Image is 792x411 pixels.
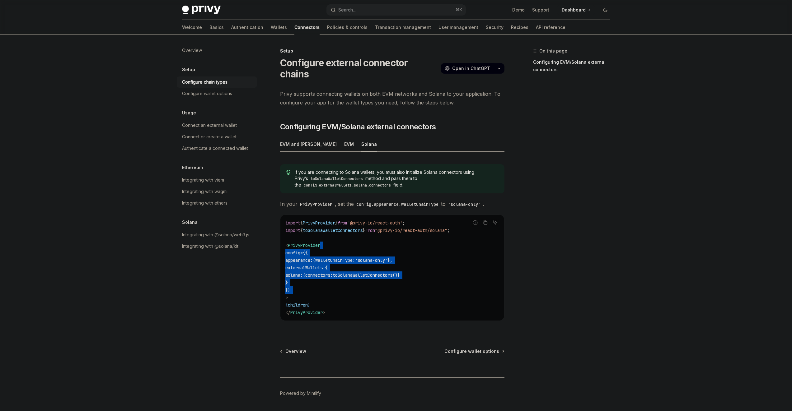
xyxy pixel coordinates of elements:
span: </ [285,310,290,315]
a: Overview [281,348,306,354]
span: Open in ChatGPT [452,65,490,72]
span: > [323,310,325,315]
span: } [363,228,365,233]
span: } [285,280,288,285]
svg: Tip [286,170,291,175]
span: "@privy-io/react-auth/solana" [375,228,447,233]
a: Basics [209,20,224,35]
span: solana: [285,272,303,278]
a: Integrating with viem [177,174,257,186]
span: Configuring EVM/Solana external connectors [280,122,436,132]
span: In your , set the to . [280,200,504,208]
span: } [308,302,310,308]
a: Connectors [294,20,320,35]
div: Integrating with @solana/web3.js [182,231,249,238]
span: { [305,250,308,256]
span: '@privy-io/react-auth' [348,220,402,226]
a: Powered by Mintlify [280,390,321,396]
div: Integrating with @solana/kit [182,242,238,250]
span: config [285,250,300,256]
code: config.externalWallets.solana.connectors [301,182,393,188]
span: } [335,220,338,226]
a: User management [438,20,478,35]
a: Configure wallet options [177,88,257,99]
span: } [288,287,290,293]
div: Search... [338,6,356,14]
span: } [285,287,288,293]
span: }, [387,257,392,263]
a: Wallets [271,20,287,35]
div: Overview [182,47,202,54]
a: Welcome [182,20,202,35]
button: Open search [326,4,466,16]
span: { [303,250,305,256]
span: from [338,220,348,226]
span: Dashboard [562,7,586,13]
div: Connect an external wallet [182,122,237,129]
span: appearance: [285,257,313,263]
div: Integrating with ethers [182,199,227,207]
span: ; [402,220,405,226]
a: Transaction management [375,20,431,35]
span: { [300,220,303,226]
span: PrivyProvider [303,220,335,226]
a: Integrating with ethers [177,197,257,209]
a: Support [532,7,549,13]
img: dark logo [182,6,221,14]
a: Authentication [231,20,263,35]
div: Configure chain types [182,78,227,86]
button: Ask AI [491,219,499,227]
a: Policies & controls [327,20,368,35]
code: PrivyProvider [298,201,335,208]
div: Authenticate a connected wallet [182,145,248,152]
div: Connect or create a wallet [182,133,237,141]
span: On this page [539,47,567,55]
span: toSolanaWalletConnectors [333,272,392,278]
div: Configure wallet options [182,90,232,97]
span: PrivyProvider [288,242,320,248]
a: Integrating with @solana/kit [177,241,257,252]
span: Overview [285,348,306,354]
div: EVM and [PERSON_NAME] [280,137,337,151]
span: > [285,295,288,300]
div: Integrating with wagmi [182,188,227,195]
span: ⌘ K [456,7,462,12]
div: Setup [280,48,504,54]
h5: Solana [182,219,198,226]
span: = [300,250,303,256]
span: from [365,228,375,233]
a: Integrating with @solana/web3.js [177,229,257,240]
a: Overview [177,45,257,56]
button: Report incorrect code [471,219,479,227]
code: config.appearance.walletChainType [354,201,441,208]
span: children [288,302,308,308]
a: Connect or create a wallet [177,131,257,142]
span: { [313,257,315,263]
button: Copy the contents from the code block [481,219,489,227]
span: import [285,220,300,226]
span: { [303,272,305,278]
a: Configure wallet options [444,348,504,354]
span: 'solana-only' [355,257,387,263]
a: Demo [512,7,525,13]
code: toSolanaWalletConnectors [308,176,365,182]
span: ; [447,228,450,233]
span: import [285,228,300,233]
span: ()} [392,272,400,278]
span: externalWallets: [285,265,325,270]
a: Security [486,20,504,35]
span: Configure wallet options [444,348,499,354]
a: Integrating with wagmi [177,186,257,197]
code: 'solana-only' [446,201,483,208]
button: Open in ChatGPT [441,63,494,74]
span: connectors: [305,272,333,278]
a: Configure chain types [177,76,257,88]
a: API reference [536,20,565,35]
span: toSolanaWalletConnectors [303,228,363,233]
h5: Ethereum [182,164,203,171]
span: { [285,302,288,308]
a: Recipes [511,20,528,35]
h5: Setup [182,66,195,73]
a: Dashboard [557,5,595,15]
a: Authenticate a connected wallet [177,143,257,154]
